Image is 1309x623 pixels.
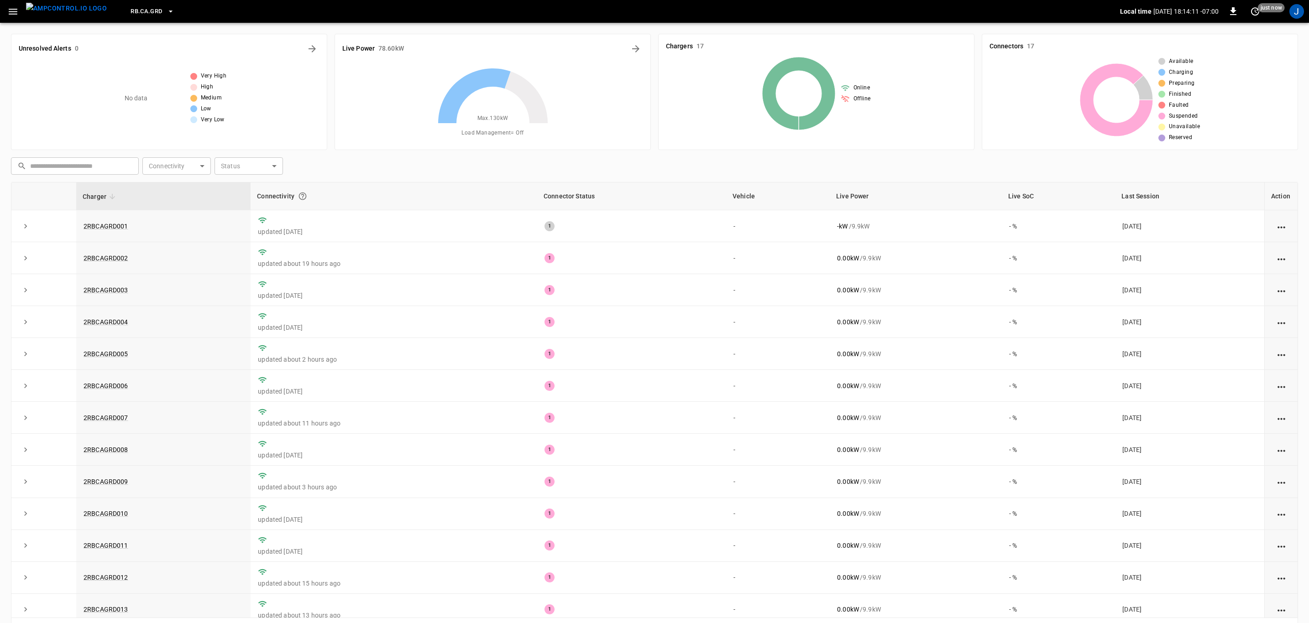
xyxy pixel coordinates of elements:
td: - [726,562,830,594]
td: - % [1002,402,1115,434]
div: 1 [545,285,555,295]
span: Charger [83,191,118,202]
div: / 9.9 kW [837,477,995,486]
span: Medium [201,93,222,103]
td: - [726,306,830,338]
td: - [726,210,830,242]
td: [DATE] [1115,338,1264,370]
td: - % [1002,274,1115,306]
p: updated about 2 hours ago [258,355,530,364]
p: 0.00 kW [837,413,859,422]
p: updated [DATE] [258,291,530,300]
div: / 9.9 kW [837,286,995,295]
p: 0.00 kW [837,349,859,358]
p: No data [125,93,148,103]
div: Connectivity [257,188,531,204]
div: action cell options [1276,605,1287,614]
span: Load Management = Off [461,129,524,138]
div: / 9.9 kW [837,381,995,390]
span: Faulted [1169,101,1189,110]
p: 0.00 kW [837,605,859,614]
div: action cell options [1276,286,1287,295]
div: action cell options [1276,222,1287,231]
p: updated [DATE] [258,451,530,460]
td: [DATE] [1115,530,1264,562]
button: Energy Overview [628,42,643,56]
h6: 17 [1027,42,1034,52]
p: 0.00 kW [837,254,859,263]
div: / 9.9 kW [837,573,995,582]
p: updated [DATE] [258,387,530,396]
td: - % [1002,338,1115,370]
div: / 9.9 kW [837,413,995,422]
button: expand row [19,411,32,425]
span: Preparing [1169,79,1195,88]
div: 1 [545,604,555,614]
div: 1 [545,445,555,455]
div: 1 [545,572,555,582]
p: 0.00 kW [837,317,859,327]
p: updated [DATE] [258,515,530,524]
div: 1 [545,381,555,391]
button: expand row [19,379,32,393]
div: / 9.9 kW [837,605,995,614]
p: 0.00 kW [837,509,859,518]
button: expand row [19,539,32,552]
div: action cell options [1276,349,1287,358]
p: 0.00 kW [837,381,859,390]
a: 2RBCAGRD005 [84,350,128,358]
td: [DATE] [1115,306,1264,338]
div: action cell options [1276,381,1287,390]
a: 2RBCAGRD008 [84,446,128,453]
a: 2RBCAGRD013 [84,606,128,613]
p: 0.00 kW [837,445,859,454]
div: 1 [545,540,555,550]
div: / 9.9 kW [837,317,995,327]
td: [DATE] [1115,434,1264,466]
span: Offline [853,94,871,104]
div: 1 [545,253,555,263]
a: 2RBCAGRD010 [84,510,128,517]
div: 1 [545,317,555,327]
td: - % [1002,370,1115,402]
p: updated about 11 hours ago [258,419,530,428]
div: / 9.9 kW [837,254,995,263]
p: updated about 3 hours ago [258,483,530,492]
div: action cell options [1276,445,1287,454]
h6: Unresolved Alerts [19,44,71,54]
span: Available [1169,57,1194,66]
p: 0.00 kW [837,477,859,486]
td: - % [1002,242,1115,274]
img: ampcontrol.io logo [26,3,107,14]
div: / 9.9 kW [837,222,995,231]
p: updated [DATE] [258,227,530,236]
th: Connector Status [537,182,726,210]
p: updated about 15 hours ago [258,579,530,588]
span: Max. 130 kW [477,114,508,123]
td: - [726,434,830,466]
div: action cell options [1276,573,1287,582]
span: Finished [1169,90,1191,99]
td: - [726,274,830,306]
th: Last Session [1115,182,1264,210]
td: [DATE] [1115,402,1264,434]
div: / 9.9 kW [837,541,995,550]
span: Very High [201,72,227,81]
div: 1 [545,413,555,423]
td: [DATE] [1115,274,1264,306]
div: action cell options [1276,509,1287,518]
td: - % [1002,434,1115,466]
td: - [726,370,830,402]
span: Charging [1169,68,1193,77]
td: [DATE] [1115,562,1264,594]
a: 2RBCAGRD002 [84,254,128,262]
button: expand row [19,347,32,361]
button: RB.CA.GRD [127,3,178,21]
td: - [726,498,830,530]
div: action cell options [1276,477,1287,486]
div: 1 [545,221,555,231]
button: expand row [19,219,32,233]
div: action cell options [1276,254,1287,263]
p: 0.00 kW [837,573,859,582]
th: Vehicle [726,182,830,210]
